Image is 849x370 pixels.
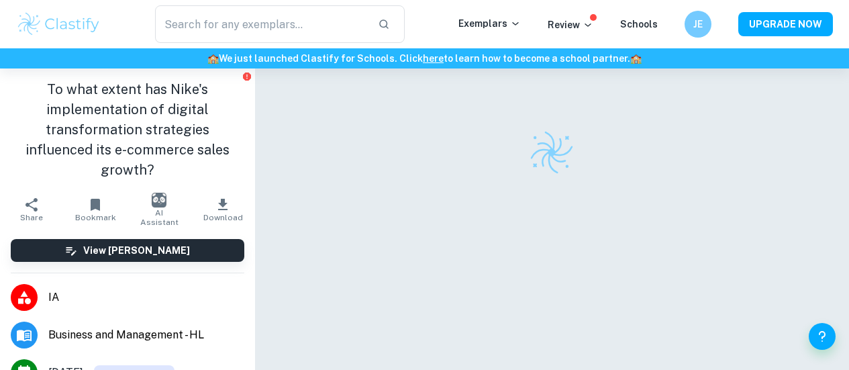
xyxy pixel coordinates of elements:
[75,213,116,222] span: Bookmark
[691,17,706,32] h6: JE
[207,53,219,64] span: 🏫
[155,5,367,43] input: Search for any exemplars...
[136,208,183,227] span: AI Assistant
[83,243,190,258] h6: View [PERSON_NAME]
[64,191,128,228] button: Bookmark
[11,239,244,262] button: View [PERSON_NAME]
[20,213,43,222] span: Share
[548,17,593,32] p: Review
[458,16,521,31] p: Exemplars
[685,11,711,38] button: JE
[3,51,846,66] h6: We just launched Clastify for Schools. Click to learn how to become a school partner.
[203,213,243,222] span: Download
[630,53,642,64] span: 🏫
[242,71,252,81] button: Report issue
[809,323,836,350] button: Help and Feedback
[48,289,244,306] span: IA
[128,191,191,228] button: AI Assistant
[48,327,244,343] span: Business and Management - HL
[423,53,444,64] a: here
[11,79,244,180] h1: To what extent has Nike's implementation of digital transformation strategies influenced its e-co...
[620,19,658,30] a: Schools
[738,12,833,36] button: UPGRADE NOW
[191,191,255,228] button: Download
[152,193,166,207] img: AI Assistant
[16,11,101,38] img: Clastify logo
[528,129,575,176] img: Clastify logo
